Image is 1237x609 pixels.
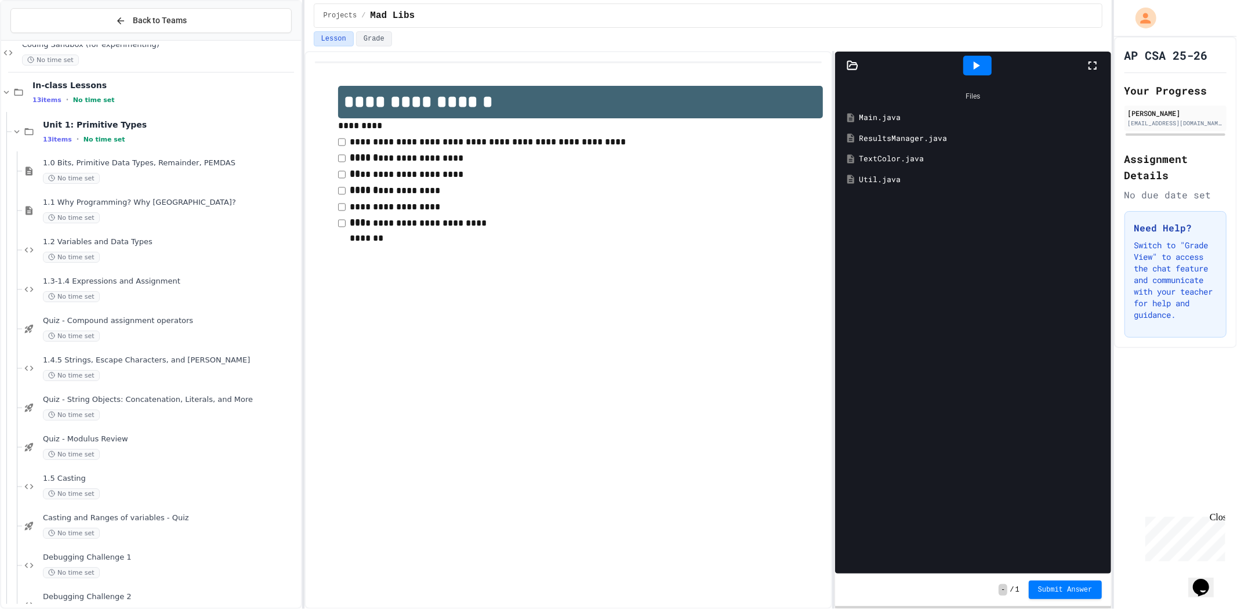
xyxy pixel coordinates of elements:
iframe: chat widget [1141,512,1225,561]
span: No time set [22,55,79,66]
span: No time set [43,409,100,420]
iframe: chat widget [1188,563,1225,597]
span: No time set [43,212,100,223]
span: Projects [324,11,357,20]
span: • [77,135,79,144]
span: 1.4.5 Strings, Escape Characters, and [PERSON_NAME] [43,356,299,365]
span: No time set [43,331,100,342]
span: 1.5 Casting [43,474,299,484]
span: No time set [43,370,100,381]
span: Quiz - String Objects: Concatenation, Literals, and More [43,395,299,405]
span: Quiz - Modulus Review [43,434,299,444]
span: 1.0 Bits, Primitive Data Types, Remainder, PEMDAS [43,158,299,168]
span: No time set [73,96,115,104]
span: No time set [43,252,100,263]
span: - [999,584,1007,596]
span: Casting and Ranges of variables - Quiz [43,513,299,523]
h1: AP CSA 25-26 [1124,47,1208,63]
span: 1.2 Variables and Data Types [43,237,299,247]
div: My Account [1123,5,1159,31]
span: 13 items [43,136,72,143]
span: No time set [43,173,100,184]
span: 1.3-1.4 Expressions and Assignment [43,277,299,287]
span: / [1010,585,1014,594]
span: Mad Libs [370,9,415,23]
span: Back to Teams [133,14,187,27]
span: No time set [84,136,125,143]
span: Coding Sandbox (for experimenting) [22,40,299,50]
button: Grade [356,31,392,46]
span: Debugging Challenge 2 [43,592,299,602]
div: Main.java [859,112,1104,124]
span: No time set [43,488,100,499]
p: Switch to "Grade View" to access the chat feature and communicate with your teacher for help and ... [1134,240,1217,321]
span: 1 [1015,585,1020,594]
span: 1.1 Why Programming? Why [GEOGRAPHIC_DATA]? [43,198,299,208]
span: Submit Answer [1038,585,1093,594]
div: [EMAIL_ADDRESS][DOMAIN_NAME] [1128,119,1224,128]
h3: Need Help? [1134,221,1217,235]
div: TextColor.java [859,153,1104,165]
div: ResultsManager.java [859,133,1104,144]
div: No due date set [1124,188,1227,202]
button: Lesson [314,31,354,46]
span: Unit 1: Primitive Types [43,119,299,130]
span: / [361,11,365,20]
span: • [66,95,68,104]
span: 13 items [32,96,61,104]
span: Quiz - Compound assignment operators [43,316,299,326]
span: No time set [43,449,100,460]
h2: Your Progress [1124,82,1227,99]
h2: Assignment Details [1124,151,1227,183]
div: Util.java [859,174,1104,186]
span: Debugging Challenge 1 [43,553,299,563]
span: No time set [43,567,100,578]
div: [PERSON_NAME] [1128,108,1224,118]
span: No time set [43,528,100,539]
div: Files [841,85,1105,107]
span: No time set [43,291,100,302]
button: Back to Teams [10,8,292,33]
button: Submit Answer [1029,581,1102,599]
span: In-class Lessons [32,80,299,90]
div: Chat with us now!Close [5,5,80,74]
